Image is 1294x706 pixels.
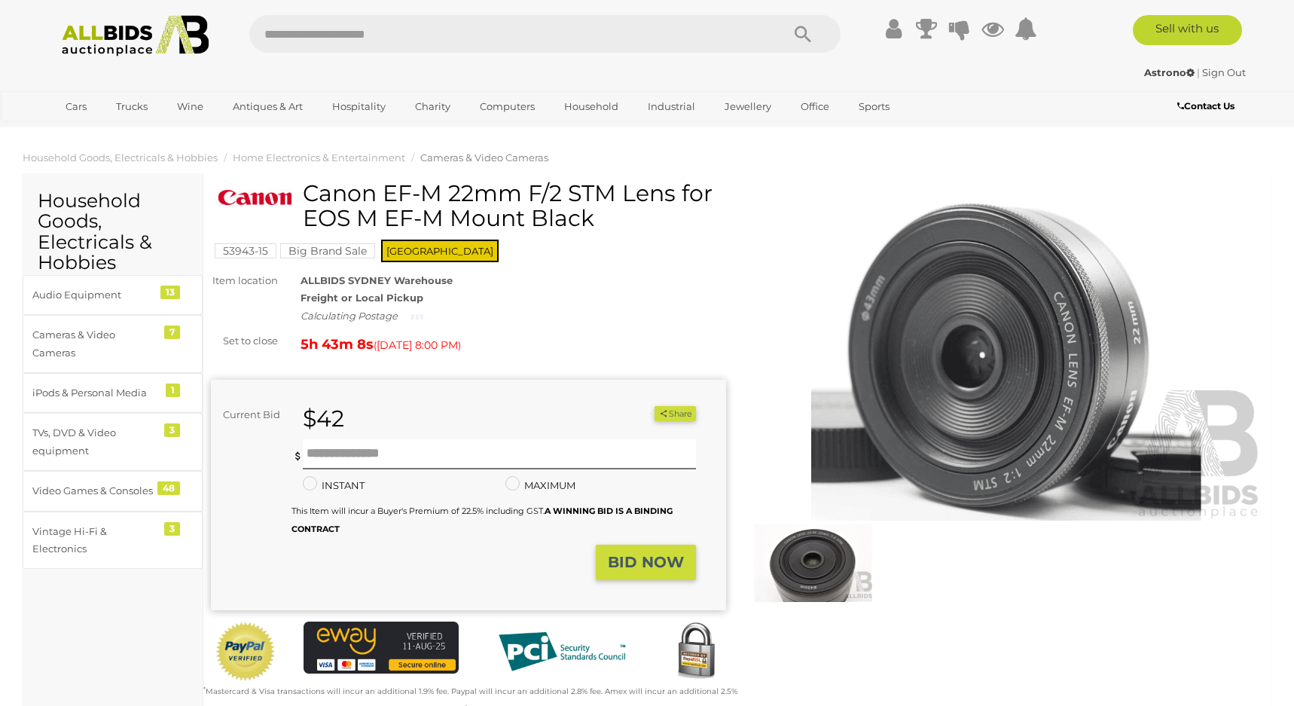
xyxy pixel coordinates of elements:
[280,243,375,258] mark: Big Brand Sale
[164,522,180,536] div: 3
[596,545,696,580] button: BID NOW
[377,338,458,352] span: [DATE] 8:00 PM
[32,326,157,362] div: Cameras & Video Cameras
[666,622,726,682] img: Secured by Rapid SSL
[157,481,180,495] div: 48
[164,325,180,339] div: 7
[301,310,398,322] i: Calculating Postage
[167,94,213,119] a: Wine
[1177,98,1238,115] a: Contact Us
[215,243,276,258] mark: 53943-15
[223,94,313,119] a: Antiques & Art
[164,423,180,437] div: 3
[374,339,461,351] span: ( )
[303,477,365,494] label: INSTANT
[1177,100,1234,112] b: Contact Us
[56,94,96,119] a: Cars
[160,286,180,299] div: 13
[106,94,157,119] a: Trucks
[470,94,545,119] a: Computers
[1133,15,1242,45] a: Sell with us
[23,471,203,511] a: Video Games & Consoles 48
[32,482,157,500] div: Video Games & Consoles
[301,292,423,304] strong: Freight or Local Pickup
[304,622,459,674] img: eWAY Payment Gateway
[23,373,203,413] a: iPods & Personal Media 1
[291,506,673,533] small: This Item will incur a Buyer's Premium of 22.5% including GST.
[32,424,157,460] div: TVs, DVD & Video equipment
[487,622,637,682] img: PCI DSS compliant
[166,384,180,397] div: 1
[322,94,395,119] a: Hospitality
[655,406,696,422] button: Share
[200,272,289,289] div: Item location
[381,240,499,262] span: [GEOGRAPHIC_DATA]
[218,181,722,231] h1: Canon EF-M 22mm F/2 STM Lens for EOS M EF-M Mount Black
[218,185,291,212] img: Canon EF-M 22mm F/2 STM Lens for EOS M EF-M Mount Black
[411,313,423,321] img: small-loading.gif
[554,94,628,119] a: Household
[211,406,291,423] div: Current Bid
[23,275,203,315] a: Audio Equipment 13
[1144,66,1195,78] strong: Astrono
[23,315,203,373] a: Cameras & Video Cameras 7
[637,406,652,421] li: Watch this item
[791,94,839,119] a: Office
[215,622,276,682] img: Official PayPal Seal
[38,191,188,274] h2: Household Goods, Electricals & Hobbies
[301,274,453,286] strong: ALLBIDS SYDNEY Warehouse
[765,15,841,53] button: Search
[608,553,684,571] strong: BID NOW
[749,188,1264,521] img: Canon EF-M 22mm F/2 STM Lens for EOS M EF-M Mount Black
[301,336,374,353] strong: 5h 43m 8s
[23,413,203,471] a: TVs, DVD & Video equipment 3
[32,523,157,558] div: Vintage Hi-Fi & Electronics
[32,384,157,402] div: iPods & Personal Media
[752,524,874,603] img: Canon EF-M 22mm F/2 STM Lens for EOS M EF-M Mount Black
[405,94,460,119] a: Charity
[849,94,899,119] a: Sports
[1197,66,1200,78] span: |
[638,94,705,119] a: Industrial
[215,245,276,257] a: 53943-15
[420,151,548,164] a: Cameras & Video Cameras
[32,286,157,304] div: Audio Equipment
[280,245,375,257] a: Big Brand Sale
[23,512,203,570] a: Vintage Hi-Fi & Electronics 3
[200,332,289,350] div: Set to close
[56,119,182,144] a: [GEOGRAPHIC_DATA]
[303,405,344,432] strong: $42
[233,151,405,164] a: Home Electronics & Entertainment
[1202,66,1246,78] a: Sign Out
[505,477,575,494] label: MAXIMUM
[1144,66,1197,78] a: Astrono
[715,94,781,119] a: Jewellery
[23,151,218,164] a: Household Goods, Electricals & Hobbies
[291,506,673,533] b: A WINNING BID IS A BINDING CONTRACT
[53,15,217,57] img: Allbids.com.au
